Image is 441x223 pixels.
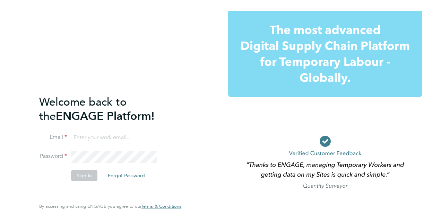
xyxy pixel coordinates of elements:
[39,95,174,123] h2: ENGAGE Platform!
[39,153,67,160] label: Password
[39,134,67,141] label: Email
[39,203,181,209] span: By accessing and using ENGAGE you agree to our
[39,95,127,123] span: Welcome back to the
[102,170,150,181] button: Forgot Password
[141,204,181,209] a: Terms & Conditions
[141,203,181,209] span: Terms & Conditions
[71,132,157,144] input: Enter your work email...
[71,170,97,181] button: Sign In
